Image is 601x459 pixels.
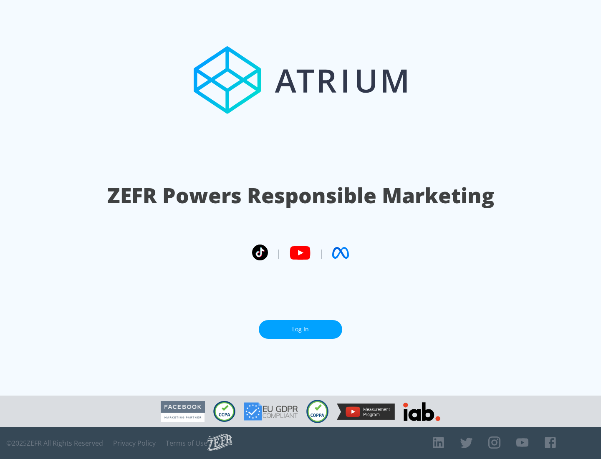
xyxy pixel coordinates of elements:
img: YouTube Measurement Program [337,404,395,420]
img: IAB [403,402,440,421]
span: | [276,247,281,259]
img: GDPR Compliant [244,402,298,421]
img: Facebook Marketing Partner [161,401,205,422]
a: Terms of Use [166,439,207,447]
a: Log In [259,320,342,339]
h1: ZEFR Powers Responsible Marketing [107,181,494,210]
span: | [319,247,324,259]
a: Privacy Policy [113,439,156,447]
img: CCPA Compliant [213,401,235,422]
img: COPPA Compliant [306,400,328,423]
span: © 2025 ZEFR All Rights Reserved [6,439,103,447]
